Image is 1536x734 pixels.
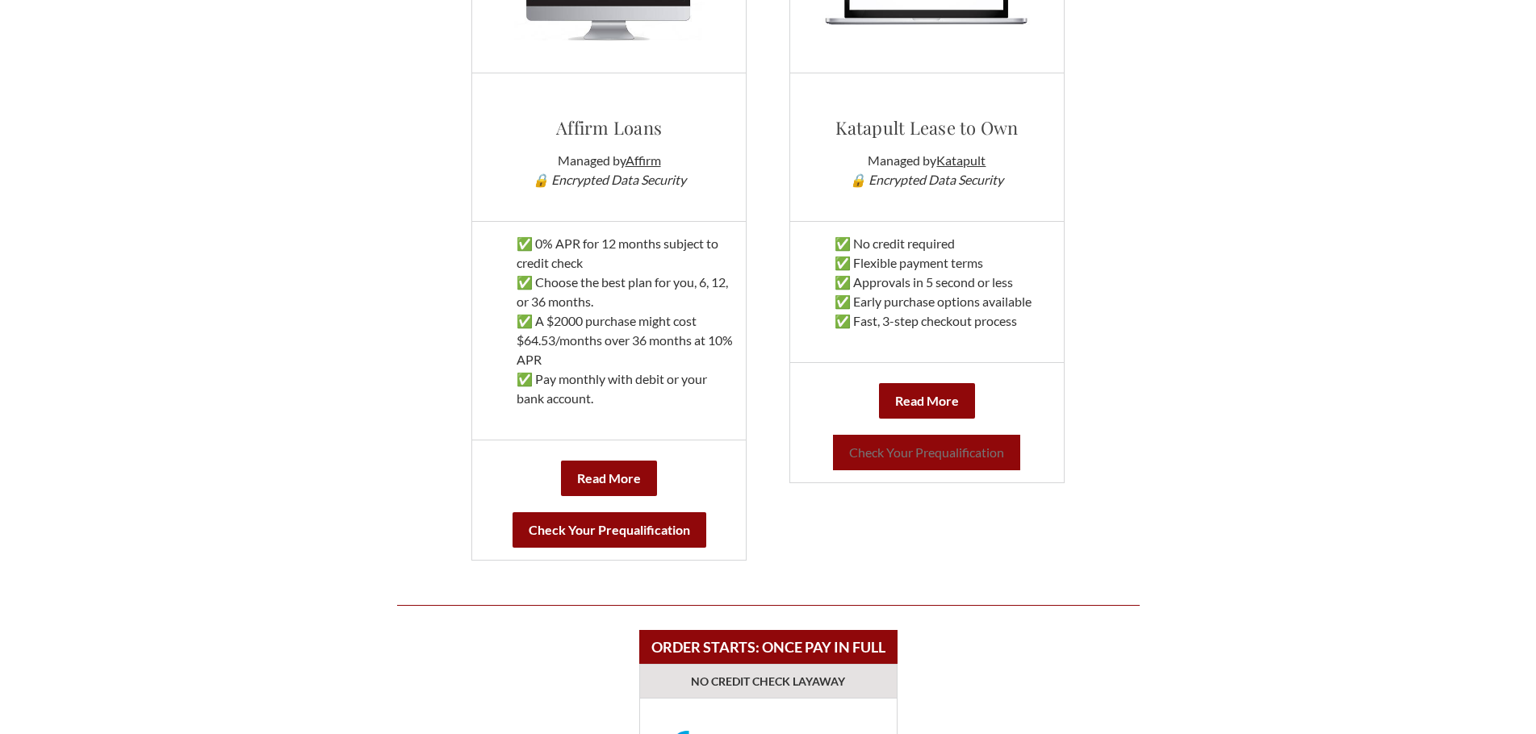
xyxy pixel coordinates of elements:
p: Managed by [802,151,1052,190]
b: ORDER STARTS: ONCE PAY IN FULL [651,638,885,656]
a: Check Your Prequalification [833,435,1020,470]
b: Read More [895,393,959,408]
h3: Katapult Lease to Own [802,115,1052,141]
p: ✅ No credit required ✅ Flexible payment terms ✅ Approvals in 5 second or less ✅ Early purchase op... [802,234,1052,331]
em: 🔒 Encrypted Data Security [533,172,686,187]
a: Read More [561,461,657,496]
p: Managed by [484,151,734,190]
b: Check Your Prequalification [513,512,706,548]
b: Read More [577,470,641,486]
a: Affirm [626,152,661,168]
a: Read More [879,383,975,419]
h3: Affirm Loans [484,115,734,141]
a: Katapult [936,152,986,168]
p: ✅ 0% APR for 12 months subject to credit check ✅ Choose the best plan for you, 6, 12, or 36 month... [484,234,734,408]
td: NO CREDIT CHECK LAYAWAY [640,665,897,699]
em: 🔒 Encrypted Data Security [850,172,1003,187]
